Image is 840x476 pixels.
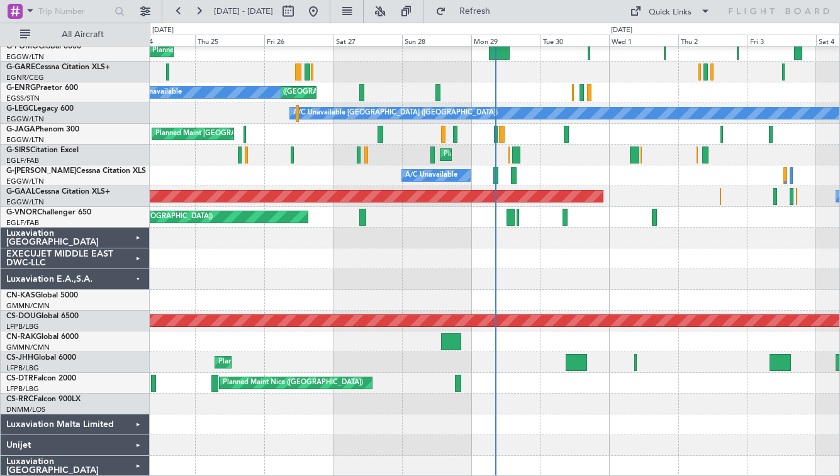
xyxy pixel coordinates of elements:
[430,1,505,21] button: Refresh
[6,84,36,92] span: G-ENRG
[223,374,363,392] div: Planned Maint Nice ([GEOGRAPHIC_DATA])
[333,35,403,46] div: Sat 27
[6,375,33,382] span: CS-DTR
[6,375,76,382] a: CS-DTRFalcon 2000
[195,35,264,46] div: Thu 25
[6,73,44,82] a: EGNR/CEG
[6,147,30,154] span: G-SIRS
[38,2,111,21] input: Trip Number
[405,166,457,185] div: A/C Unavailable
[6,105,33,113] span: G-LEGC
[6,313,36,320] span: CS-DOU
[6,292,78,299] a: CN-KASGlobal 5000
[6,333,36,341] span: CN-RAK
[6,384,39,394] a: LFPB/LBG
[540,35,610,46] div: Tue 30
[214,6,273,17] span: [DATE] - [DATE]
[6,322,39,331] a: LFPB/LBG
[649,6,692,19] div: Quick Links
[152,25,174,36] div: [DATE]
[6,313,79,320] a: CS-DOUGlobal 6500
[264,35,333,46] div: Fri 26
[6,43,38,50] span: G-FOMO
[748,35,817,46] div: Fri 3
[6,405,45,414] a: DNMM/LOS
[6,177,44,186] a: EGGW/LTN
[6,114,44,124] a: EGGW/LTN
[14,25,137,45] button: All Aircraft
[6,167,76,175] span: G-[PERSON_NAME]
[6,354,33,362] span: CS-JHH
[6,218,39,228] a: EGLF/FAB
[6,333,79,341] a: CN-RAKGlobal 6000
[6,52,44,62] a: EGGW/LTN
[6,94,40,103] a: EGSS/STN
[293,104,498,123] div: A/C Unavailable [GEOGRAPHIC_DATA] ([GEOGRAPHIC_DATA])
[678,35,748,46] div: Thu 2
[6,156,39,165] a: EGLF/FAB
[6,197,44,207] a: EGGW/LTN
[6,167,146,175] a: G-[PERSON_NAME]Cessna Citation XLS
[611,25,632,36] div: [DATE]
[6,64,110,71] a: G-GARECessna Citation XLS+
[6,135,44,145] a: EGGW/LTN
[130,83,182,102] div: A/C Unavailable
[33,30,133,39] span: All Aircraft
[6,84,78,92] a: G-ENRGPraetor 600
[6,396,33,403] span: CS-RRC
[6,209,91,216] a: G-VNORChallenger 650
[218,353,417,372] div: Planned Maint [GEOGRAPHIC_DATA] ([GEOGRAPHIC_DATA])
[6,147,79,154] a: G-SIRSCitation Excel
[6,126,35,133] span: G-JAGA
[155,125,354,143] div: Planned Maint [GEOGRAPHIC_DATA] ([GEOGRAPHIC_DATA])
[6,363,39,373] a: LFPB/LBG
[6,209,37,216] span: G-VNOR
[126,35,196,46] div: Wed 24
[609,35,678,46] div: Wed 1
[6,396,81,403] a: CS-RRCFalcon 900LX
[6,301,50,311] a: GMMN/CMN
[6,188,35,196] span: G-GAAL
[449,7,501,16] span: Refresh
[6,354,76,362] a: CS-JHHGlobal 6000
[6,343,50,352] a: GMMN/CMN
[152,42,350,60] div: Planned Maint [GEOGRAPHIC_DATA] ([GEOGRAPHIC_DATA])
[444,145,642,164] div: Planned Maint [GEOGRAPHIC_DATA] ([GEOGRAPHIC_DATA])
[471,35,540,46] div: Mon 29
[6,292,35,299] span: CN-KAS
[6,43,81,50] a: G-FOMOGlobal 6000
[6,105,74,113] a: G-LEGCLegacy 600
[6,64,35,71] span: G-GARE
[6,188,110,196] a: G-GAALCessna Citation XLS+
[624,1,717,21] button: Quick Links
[402,35,471,46] div: Sun 28
[6,126,79,133] a: G-JAGAPhenom 300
